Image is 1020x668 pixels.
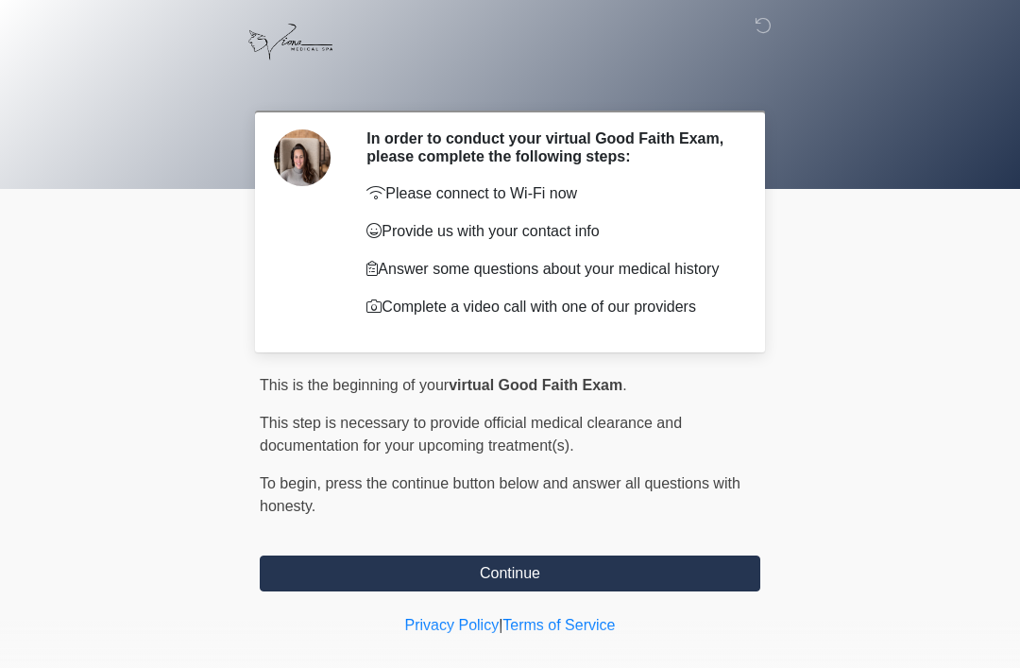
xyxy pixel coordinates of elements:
p: Answer some questions about your medical history [366,258,732,281]
span: This step is necessary to provide official medical clearance and documentation for your upcoming ... [260,415,682,454]
p: Provide us with your contact info [366,220,732,243]
span: This is the beginning of your [260,377,449,393]
span: press the continue button below and answer all questions with honesty. [260,475,740,514]
h2: In order to conduct your virtual Good Faith Exam, please complete the following steps: [366,129,732,165]
span: To begin, [260,475,325,491]
span: . [622,377,626,393]
a: Privacy Policy [405,617,500,633]
p: Complete a video call with one of our providers [366,296,732,318]
img: Agent Avatar [274,129,331,186]
strong: virtual Good Faith Exam [449,377,622,393]
a: | [499,617,502,633]
img: Viona Medical Spa Logo [241,14,340,70]
a: Terms of Service [502,617,615,633]
p: Please connect to Wi-Fi now [366,182,732,205]
button: Continue [260,556,760,591]
h1: ‎ ‎ [246,68,774,103]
